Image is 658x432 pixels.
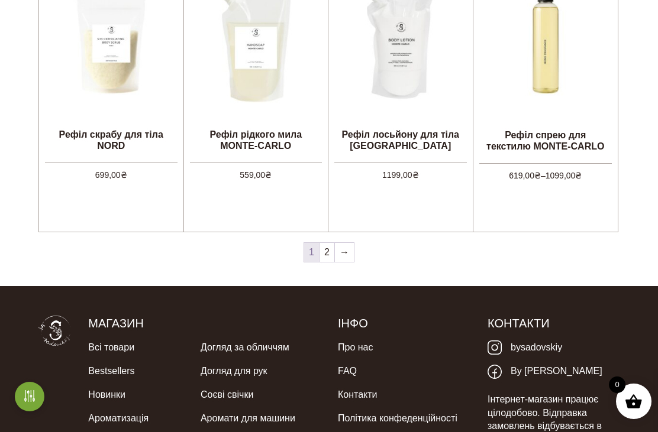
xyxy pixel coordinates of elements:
a: FAQ [338,359,357,383]
a: Bestsellers [88,359,134,383]
bdi: 1199,00 [382,170,419,180]
a: Політика конфеденційності [338,407,457,430]
a: By [PERSON_NAME] [488,359,602,384]
h5: Контакти [488,316,620,331]
span: ₴ [121,170,127,180]
span: ₴ [265,170,272,180]
h2: Рефіл лосьйону для тіла [GEOGRAPHIC_DATA] [328,124,473,156]
span: ₴ [412,170,419,180]
a: Новинки [88,383,125,407]
a: → [335,243,354,262]
a: Соєві свічки [201,383,253,407]
h5: Інфо [338,316,470,331]
span: ₴ [575,171,582,180]
a: Догляд за обличчям [201,336,289,359]
bdi: 699,00 [95,170,127,180]
a: bysadovskiy [488,336,562,360]
h5: Магазин [88,316,320,331]
a: Догляд для рук [201,359,267,383]
span: – [479,163,612,182]
bdi: 1099,00 [546,171,582,180]
bdi: 559,00 [240,170,272,180]
span: 1 [304,243,319,262]
span: ₴ [534,171,541,180]
a: Контакти [338,383,378,407]
a: Ароматизація [88,407,149,430]
a: Всі товари [88,336,134,359]
h2: Рефіл скрабу для тіла NORD [39,124,183,156]
a: Про нас [338,336,373,359]
span: 0 [609,376,625,393]
bdi: 619,00 [509,171,541,180]
a: 2 [320,243,334,262]
h2: Рефіл спрею для текстилю MONTE-CARLO [473,125,618,157]
h2: Рефіл рідкого мила MONTE-CARLO [184,124,328,156]
a: Аромати для машини [201,407,295,430]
